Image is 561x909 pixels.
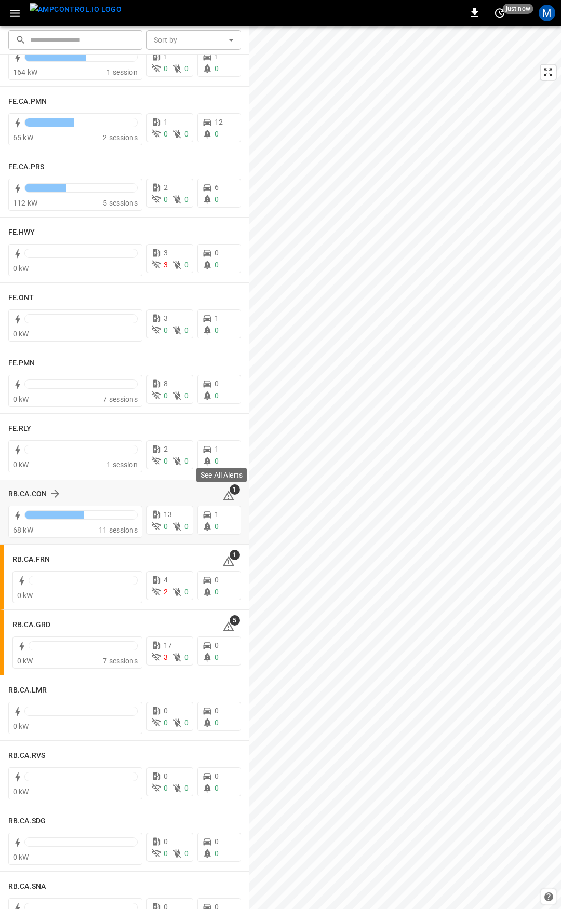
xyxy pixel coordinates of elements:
[164,118,168,126] span: 1
[106,68,137,76] span: 1 session
[30,3,122,16] img: ampcontrol.io logo
[164,641,172,649] span: 17
[184,391,189,400] span: 0
[13,526,33,534] span: 68 kW
[13,68,37,76] span: 164 kW
[215,707,219,715] span: 0
[215,641,219,649] span: 0
[164,576,168,584] span: 4
[215,653,219,661] span: 0
[164,183,168,192] span: 2
[164,588,168,596] span: 2
[215,314,219,322] span: 1
[103,395,138,403] span: 7 sessions
[249,26,561,909] canvas: Map
[164,326,168,334] span: 0
[184,195,189,203] span: 0
[13,133,33,142] span: 65 kW
[215,445,219,453] span: 1
[8,227,35,238] h6: FE.HWY
[503,4,533,14] span: just now
[164,837,168,846] span: 0
[164,64,168,73] span: 0
[215,249,219,257] span: 0
[164,510,172,519] span: 13
[230,550,240,560] span: 1
[184,261,189,269] span: 0
[230,484,240,495] span: 1
[215,130,219,138] span: 0
[491,5,508,21] button: set refresh interval
[201,470,243,480] p: See All Alerts
[184,588,189,596] span: 0
[215,195,219,203] span: 0
[215,576,219,584] span: 0
[215,183,219,192] span: 6
[215,391,219,400] span: 0
[8,358,35,369] h6: FE.PMN
[8,750,45,762] h6: RB.CA.RVS
[184,64,189,73] span: 0
[164,784,168,792] span: 0
[164,391,168,400] span: 0
[164,707,168,715] span: 0
[164,249,168,257] span: 3
[103,657,138,665] span: 7 sessions
[13,264,29,273] span: 0 kW
[215,522,219,531] span: 0
[164,130,168,138] span: 0
[99,526,138,534] span: 11 sessions
[164,445,168,453] span: 2
[12,554,50,565] h6: RB.CA.FRN
[164,772,168,780] span: 0
[184,457,189,465] span: 0
[215,784,219,792] span: 0
[164,522,168,531] span: 0
[184,130,189,138] span: 0
[8,292,34,304] h6: FE.ONT
[17,591,33,600] span: 0 kW
[8,816,46,827] h6: RB.CA.SDG
[8,161,44,173] h6: FE.CA.PRS
[215,64,219,73] span: 0
[184,522,189,531] span: 0
[215,588,219,596] span: 0
[215,52,219,61] span: 1
[13,460,29,469] span: 0 kW
[13,395,29,403] span: 0 kW
[215,261,219,269] span: 0
[164,195,168,203] span: 0
[184,718,189,727] span: 0
[215,118,223,126] span: 12
[184,653,189,661] span: 0
[164,457,168,465] span: 0
[8,685,47,696] h6: RB.CA.LMR
[215,510,219,519] span: 1
[215,837,219,846] span: 0
[184,326,189,334] span: 0
[164,314,168,322] span: 3
[164,849,168,858] span: 0
[230,615,240,626] span: 5
[215,772,219,780] span: 0
[8,423,32,435] h6: FE.RLY
[8,489,47,500] h6: RB.CA.CON
[215,379,219,388] span: 0
[164,379,168,388] span: 8
[215,849,219,858] span: 0
[13,788,29,796] span: 0 kW
[164,718,168,727] span: 0
[106,460,137,469] span: 1 session
[184,784,189,792] span: 0
[13,199,37,207] span: 112 kW
[215,457,219,465] span: 0
[13,722,29,730] span: 0 kW
[103,133,138,142] span: 2 sessions
[13,853,29,861] span: 0 kW
[164,261,168,269] span: 3
[539,5,555,21] div: profile-icon
[215,718,219,727] span: 0
[164,52,168,61] span: 1
[12,619,50,631] h6: RB.CA.GRD
[164,653,168,661] span: 3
